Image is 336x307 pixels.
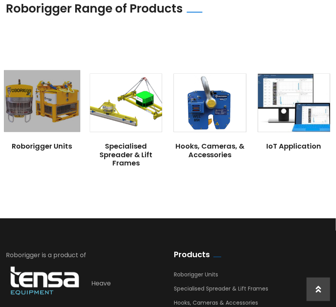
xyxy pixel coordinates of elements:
[174,285,268,296] a: Specialised Spreader & Lift Frames
[267,141,322,151] a: IoT Application
[175,141,244,160] a: Hooks, Cameras, & Accessories
[6,2,183,16] h2: Roborigger Range of Products
[174,250,210,259] h2: Products
[99,141,152,168] a: Specialised Spreader & Lift Frames
[12,141,72,151] a: Roborigger Units
[174,271,218,282] a: Roborigger Units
